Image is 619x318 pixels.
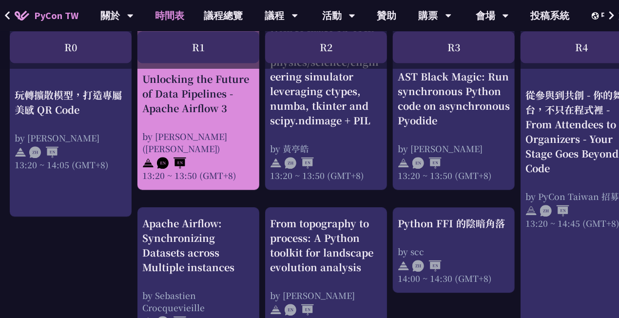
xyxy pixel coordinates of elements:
img: svg+xml;base64,PHN2ZyB4bWxucz0iaHR0cDovL3d3dy53My5vcmcvMjAwMC9zdmciIHdpZHRoPSIyNCIgaGVpZ2h0PSIyNC... [270,304,282,316]
img: ENEN.5a408d1.svg [285,304,314,316]
div: 13:20 ~ 14:05 (GMT+8) [15,159,127,171]
img: svg+xml;base64,PHN2ZyB4bWxucz0iaHR0cDovL3d3dy53My5vcmcvMjAwMC9zdmciIHdpZHRoPSIyNCIgaGVpZ2h0PSIyNC... [398,260,409,272]
img: Locale Icon [592,12,601,20]
a: How to write an easy to use, interactive physics/science/engineering simulator leveraging ctypes,... [270,25,382,181]
div: 玩轉擴散模型，打造專屬美感 QR Code [15,88,127,117]
div: AST Black Magic: Run synchronous Python code on asynchronous Pyodide [398,69,510,128]
img: svg+xml;base64,PHN2ZyB4bWxucz0iaHR0cDovL3d3dy53My5vcmcvMjAwMC9zdmciIHdpZHRoPSIyNCIgaGVpZ2h0PSIyNC... [270,157,282,169]
div: R2 [265,31,387,63]
div: by [PERSON_NAME] ([PERSON_NAME]) [142,130,254,155]
div: by scc [398,245,510,258]
div: 13:20 ~ 13:50 (GMT+8) [398,169,510,181]
img: ZHEN.371966e.svg [540,205,569,217]
div: by Sebastien Crocquevieille [142,289,254,314]
img: ENEN.5a408d1.svg [157,157,186,169]
img: svg+xml;base64,PHN2ZyB4bWxucz0iaHR0cDovL3d3dy53My5vcmcvMjAwMC9zdmciIHdpZHRoPSIyNCIgaGVpZ2h0PSIyNC... [525,205,537,217]
div: 13:20 ~ 13:50 (GMT+8) [270,169,382,181]
img: ZHEN.371966e.svg [285,157,314,169]
div: by 黃亭皓 [270,142,382,155]
a: PyCon TW [5,3,88,28]
div: by [PERSON_NAME] [270,289,382,301]
img: ZHEN.371966e.svg [412,260,442,272]
div: 14:00 ~ 14:30 (GMT+8) [398,272,510,284]
span: PyCon TW [34,8,78,23]
div: How to write an easy to use, interactive physics/science/engineering simulator leveraging ctypes,... [270,25,382,128]
div: R1 [137,31,259,63]
a: Python FFI 的陰暗角落 by scc 14:00 ~ 14:30 (GMT+8) [398,216,510,284]
a: 玩轉擴散模型，打造專屬美感 QR Code by [PERSON_NAME] 13:20 ~ 14:05 (GMT+8) [15,25,127,208]
div: From topography to process: A Python toolkit for landscape evolution analysis [270,216,382,275]
img: svg+xml;base64,PHN2ZyB4bWxucz0iaHR0cDovL3d3dy53My5vcmcvMjAwMC9zdmciIHdpZHRoPSIyNCIgaGVpZ2h0PSIyNC... [142,157,154,169]
img: svg+xml;base64,PHN2ZyB4bWxucz0iaHR0cDovL3d3dy53My5vcmcvMjAwMC9zdmciIHdpZHRoPSIyNCIgaGVpZ2h0PSIyNC... [398,157,409,169]
img: svg+xml;base64,PHN2ZyB4bWxucz0iaHR0cDovL3d3dy53My5vcmcvMjAwMC9zdmciIHdpZHRoPSIyNCIgaGVpZ2h0PSIyNC... [15,147,26,159]
div: by [PERSON_NAME] [398,142,510,155]
div: Python FFI 的陰暗角落 [398,216,510,231]
div: Apache Airflow: Synchronizing Datasets across Multiple instances [142,216,254,275]
div: by [PERSON_NAME] [15,132,127,144]
div: 13:20 ~ 13:50 (GMT+8) [142,169,254,181]
img: ZHEN.371966e.svg [29,147,58,159]
div: R0 [10,31,132,63]
a: Unlocking the Future of Data Pipelines - Apache Airflow 3 by [PERSON_NAME] ([PERSON_NAME]) 13:20 ... [142,25,254,181]
div: R3 [393,31,515,63]
a: AST Black Magic: Run synchronous Python code on asynchronous Pyodide by [PERSON_NAME] 13:20 ~ 13:... [398,25,510,181]
div: Unlocking the Future of Data Pipelines - Apache Airflow 3 [142,72,254,116]
img: Home icon of PyCon TW 2025 [15,11,29,20]
img: ENEN.5a408d1.svg [412,157,442,169]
